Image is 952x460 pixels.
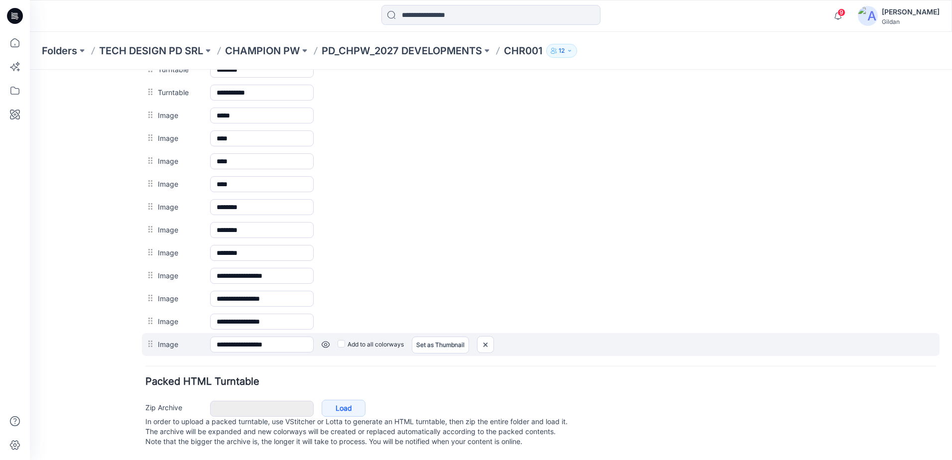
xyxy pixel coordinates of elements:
[308,267,374,283] label: Add to all colorways
[322,44,482,58] a: PD_CHPW_2027 DEVELOPMENTS
[99,44,203,58] a: TECH DESIGN PD SRL
[128,86,170,97] label: Image
[882,18,940,25] div: Gildan
[128,109,170,119] label: Image
[128,131,170,142] label: Image
[382,267,439,284] a: Set as Thumbnail
[128,223,170,234] label: Image
[42,44,77,58] a: Folders
[546,44,577,58] button: 12
[448,267,464,283] img: close-btn.svg
[128,154,170,165] label: Image
[559,45,565,56] p: 12
[292,330,336,347] a: Load
[858,6,878,26] img: avatar
[504,44,542,58] p: CHR001
[116,347,906,377] p: In order to upload a packed turntable, use VStitcher or Lotta to generate an HTML turntable, then...
[882,6,940,18] div: [PERSON_NAME]
[128,200,170,211] label: Image
[128,246,170,257] label: Image
[30,70,952,460] iframe: edit-style
[116,307,906,317] h4: Packed HTML Turntable
[128,269,170,280] label: Image
[308,268,314,275] input: Add to all colorways
[225,44,300,58] a: CHAMPION PW
[837,8,845,16] span: 9
[116,332,170,343] label: Zip Archive
[128,177,170,188] label: Image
